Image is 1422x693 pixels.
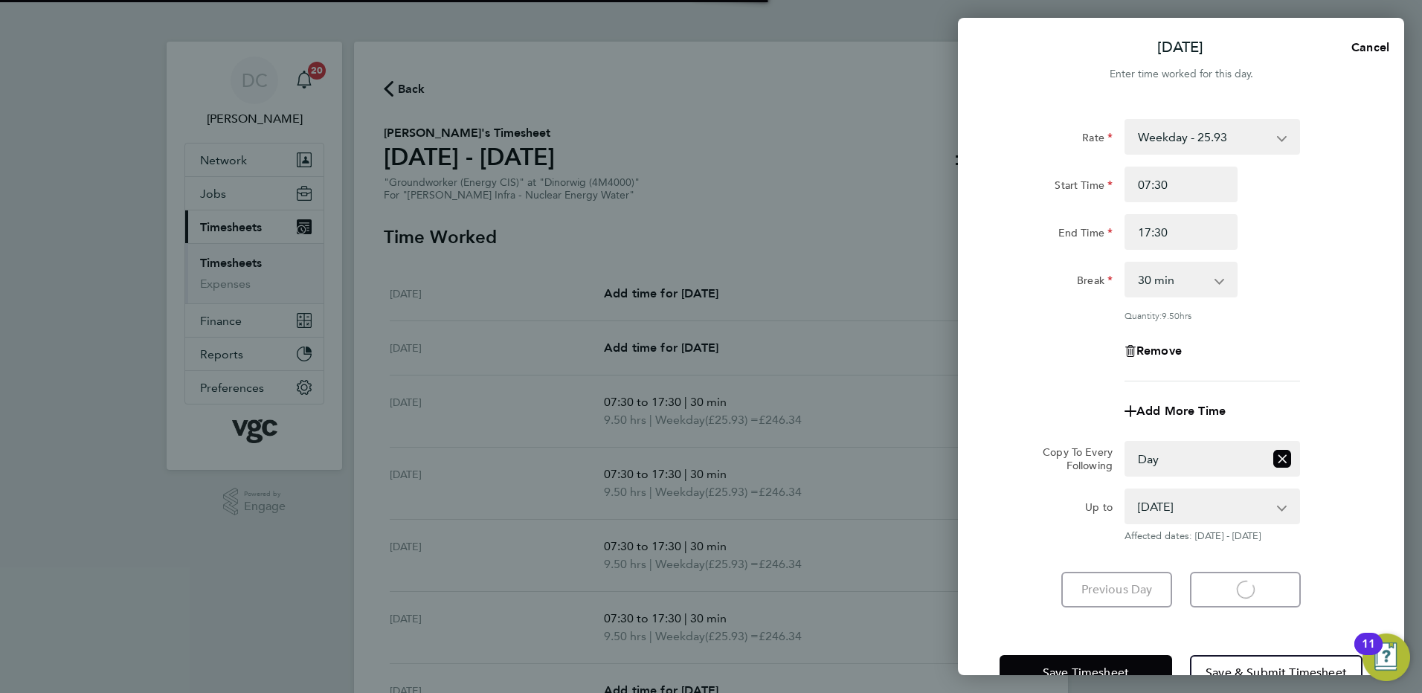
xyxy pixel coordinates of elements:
[1125,530,1300,542] span: Affected dates: [DATE] - [DATE]
[1190,655,1363,691] button: Save & Submit Timesheet
[1125,405,1226,417] button: Add More Time
[1055,178,1113,196] label: Start Time
[1125,309,1300,321] div: Quantity: hrs
[1328,33,1404,62] button: Cancel
[958,65,1404,83] div: Enter time worked for this day.
[1085,500,1113,518] label: Up to
[1136,404,1226,418] span: Add More Time
[1043,665,1129,680] span: Save Timesheet
[1157,37,1203,58] p: [DATE]
[1058,226,1113,244] label: End Time
[1000,655,1172,691] button: Save Timesheet
[1162,309,1180,321] span: 9.50
[1082,131,1113,149] label: Rate
[1125,345,1182,357] button: Remove
[1363,634,1410,681] button: Open Resource Center, 11 new notifications
[1077,274,1113,291] label: Break
[1347,40,1389,54] span: Cancel
[1125,214,1238,250] input: E.g. 18:00
[1273,442,1291,475] button: Reset selection
[1136,344,1182,358] span: Remove
[1362,644,1375,663] div: 11
[1031,445,1113,472] label: Copy To Every Following
[1206,665,1347,680] span: Save & Submit Timesheet
[1125,167,1238,202] input: E.g. 08:00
